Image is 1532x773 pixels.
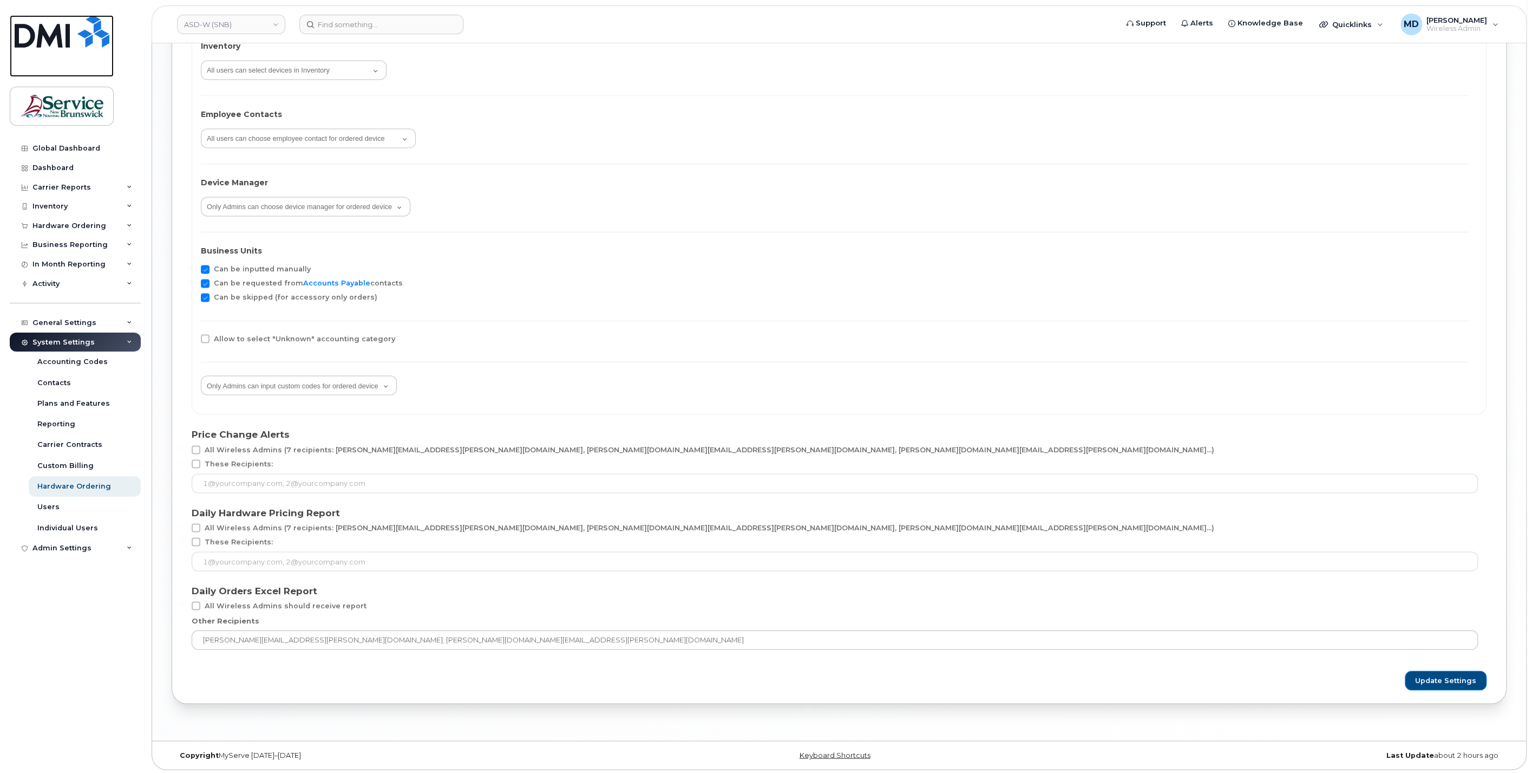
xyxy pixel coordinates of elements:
[1405,671,1487,690] button: Update Settings
[800,751,870,759] a: Keyboard Shortcuts
[214,334,395,342] span: Allow to select "Unknown" accounting category
[192,427,1487,440] div: Price Change Alerts
[205,523,1214,531] span: All Wireless Admins (7 recipients: [PERSON_NAME][EMAIL_ADDRESS][PERSON_NAME][DOMAIN_NAME], [PERSO...
[179,459,184,465] input: These Recipients:
[1415,675,1476,685] span: Update Settings
[205,445,1214,453] span: All Wireless Admins (7 recipients: [PERSON_NAME][EMAIL_ADDRESS][PERSON_NAME][DOMAIN_NAME], [PERSO...
[205,601,366,609] span: All Wireless Admins should receive report
[205,537,273,545] span: These Recipients:
[177,15,285,34] a: ASD-W (SNB)
[179,601,184,607] input: All Wireless Admins should receive report
[1332,20,1372,29] span: Quicklinks
[179,537,184,543] input: These Recipients:
[1404,18,1419,31] span: MD
[201,245,1469,256] div: Business Units
[1393,14,1506,35] div: Matthew Deveau
[179,445,184,451] input: All Wireless Admins (7 recipients: [PERSON_NAME][EMAIL_ADDRESS][PERSON_NAME][DOMAIN_NAME], [PERSO...
[1119,12,1174,34] a: Support
[1190,18,1213,29] span: Alerts
[188,265,193,270] input: Can be inputted manually
[303,279,370,287] a: Accounts Payable
[172,751,617,759] div: MyServe [DATE]–[DATE]
[1238,18,1303,29] span: Knowledge Base
[1426,24,1487,33] span: Wireless Admin
[192,616,259,625] strong: Other Recipients
[201,109,1469,120] div: Employee Contacts
[214,279,403,287] span: Can be requested from contacts
[188,334,193,340] input: Allow to select "Unknown" accounting category
[1062,751,1507,759] div: about 2 hours ago
[214,293,377,301] span: Can be skipped (for accessory only orders)
[188,279,193,284] input: Can be requested fromAccounts Payablecontacts
[1386,751,1434,759] strong: Last Update
[201,177,1469,188] div: Device Manager
[192,506,1487,519] div: Daily Hardware Pricing Report
[188,293,193,298] input: Can be skipped (for accessory only orders)
[192,551,1478,571] input: 1@yourcompany.com, 2@yourcompany.com
[205,459,273,467] span: These Recipients:
[180,751,219,759] strong: Copyright
[1426,16,1487,24] span: [PERSON_NAME]
[192,630,1478,649] input: 1@yourcompany.com, 2@yourcompany.com
[1136,18,1166,29] span: Support
[299,15,463,34] input: Find something...
[214,265,311,273] span: Can be inputted manually
[201,41,1469,51] div: Inventory
[192,473,1478,493] input: 1@yourcompany.com, 2@yourcompany.com
[179,523,184,529] input: All Wireless Admins (7 recipients: [PERSON_NAME][EMAIL_ADDRESS][PERSON_NAME][DOMAIN_NAME], [PERSO...
[1312,14,1391,35] div: Quicklinks
[1174,12,1221,34] a: Alerts
[1221,12,1311,34] a: Knowledge Base
[192,584,1487,597] div: Daily Orders Excel Report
